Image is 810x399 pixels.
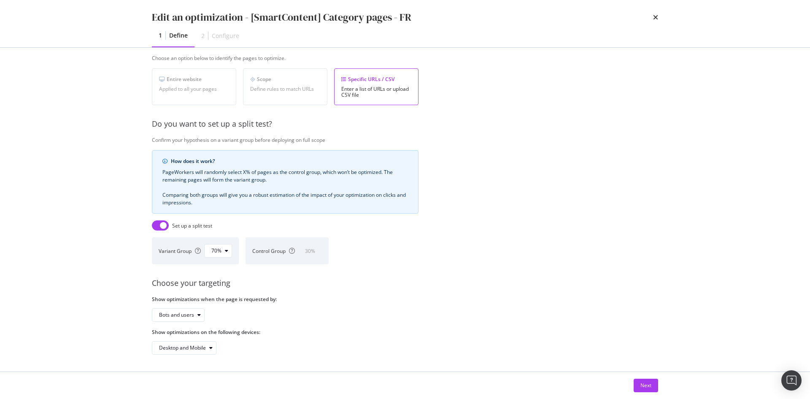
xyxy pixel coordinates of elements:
div: Next [640,382,651,389]
div: times [653,10,658,24]
div: 1 [159,31,162,40]
div: How does it work? [171,157,408,165]
div: Specific URLs / CSV [341,76,411,83]
div: 30 % [298,247,322,255]
div: Set up a split test [172,222,212,229]
label: Show optimizations on the following devices: [152,328,418,336]
div: Control Group [252,247,295,255]
div: Desktop and Mobile [159,345,206,350]
button: Bots and users [152,308,205,322]
div: Define rules to match URLs [250,86,320,92]
div: Define [169,31,188,40]
div: Choose an option below to identify the pages to optimize. [152,54,700,62]
div: Configure [212,32,239,40]
div: info banner [152,150,418,214]
div: Variant Group [159,247,201,255]
div: Bots and users [159,312,194,318]
div: 2 [201,32,205,40]
div: Applied to all your pages [159,86,229,92]
div: 70% [211,248,221,253]
div: Scope [250,76,320,83]
button: 70% [204,244,232,258]
label: Show optimizations when the page is requested by: [152,296,418,303]
div: Open Intercom Messenger [781,370,802,391]
div: Choose your targeting [152,278,700,289]
div: Confirm your hypothesis on a variant group before deploying on full scope [152,136,700,144]
div: Edit an optimization - [SmartContent] Category pages - FR [152,10,411,24]
div: Do you want to set up a split test? [152,119,700,130]
div: Entire website [159,76,229,83]
div: Enter a list of URLs or upload CSV file [341,86,411,98]
button: Next [634,379,658,392]
button: Desktop and Mobile [152,341,216,355]
div: PageWorkers will randomly select X% of pages as the control group, which won’t be optimized. The ... [162,168,408,206]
